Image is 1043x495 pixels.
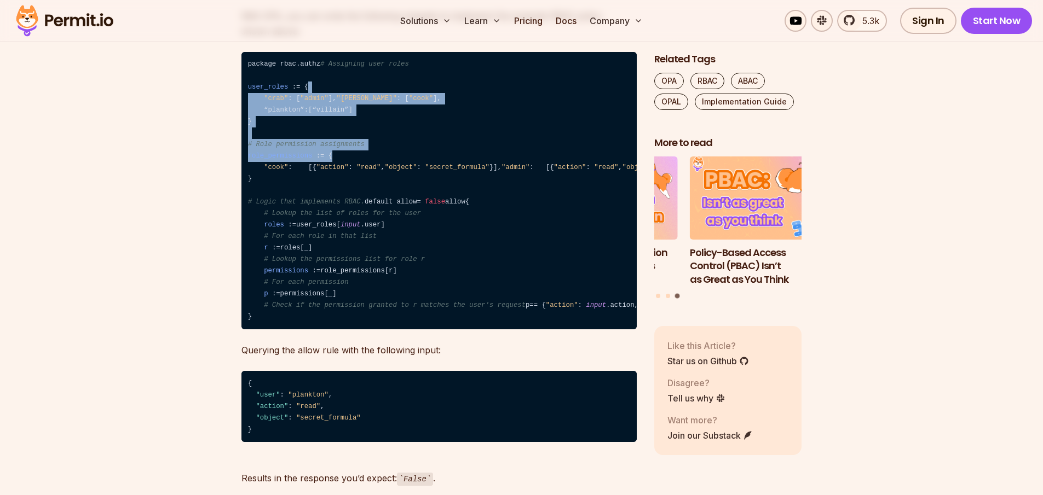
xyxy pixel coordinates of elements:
span: "plankton" [288,391,329,399]
span: : [288,95,292,102]
img: Permit logo [11,2,118,39]
span: "read" [356,164,381,171]
p: Want more? [667,413,753,426]
span: "action" [256,403,288,410]
h2: Related Tags [654,53,802,66]
h3: Implementing Authentication and Authorization in Next.js [530,246,678,273]
span: input [586,301,606,309]
span: [ [308,106,312,114]
span: ] [332,290,336,298]
span: [ [308,164,312,171]
span: "read" [594,164,618,171]
span: : [288,414,292,422]
span: p [264,290,268,298]
span: # Lookup the list of roles for the user [264,209,421,217]
span: "action" [554,164,586,171]
a: RBAC [690,73,724,89]
button: Solutions [396,10,456,32]
a: Pricing [510,10,547,32]
span: "object" [385,164,417,171]
span: ] [433,95,437,102]
span: permissions [264,267,308,275]
span: "admin" [300,95,328,102]
span: "action" [546,301,578,309]
span: "cook" [409,95,433,102]
span: : [578,301,582,309]
li: 2 of 3 [530,156,678,287]
p: Results in the response you’d expect: . [241,455,637,486]
button: Company [585,10,647,32]
span: : [272,244,276,252]
span: user_roles [248,83,289,91]
span: , [320,403,324,410]
a: OPA [654,73,684,89]
span: "secret_formula" [425,164,489,171]
span: : [288,403,292,410]
span: = [276,244,280,252]
span: role_permissions [248,152,313,160]
span: } [248,175,252,183]
span: # Lookup the permissions list for role r [264,255,425,263]
a: Docs [551,10,581,32]
span: : [529,164,533,171]
span: { [541,301,545,309]
a: Star us on Github [667,354,749,367]
a: Sign In [900,8,956,34]
span: = [296,83,300,91]
a: Tell us why [667,391,725,404]
span: input [341,221,361,229]
button: Go to slide 1 [656,293,660,298]
p: Like this Article? [667,339,749,352]
span: : [288,164,292,171]
button: Learn [460,10,505,32]
span: { [550,164,554,171]
span: : [397,95,401,102]
a: Policy-Based Access Control (PBAC) Isn’t as Great as You ThinkPolicy-Based Access Control (PBAC) ... [690,156,838,287]
span: # Logic that implements RBAC. [248,198,365,206]
span: : [272,290,276,298]
code: package rbac.authz , , “plankton” “villain” , , , , , , , default allow allow user_roles .user ro... [241,52,637,330]
span: } [248,313,252,321]
span: "action" [316,164,349,171]
a: 5.3k [837,10,887,32]
p: Querying the allow rule with the following input: [241,342,637,358]
span: r [264,244,268,252]
span: ] [349,106,353,114]
span: # Assigning user roles [320,60,409,68]
span: [ [300,244,304,252]
span: [ [385,267,389,275]
span: "object" [623,164,655,171]
span: } [248,426,252,433]
span: = [292,221,296,229]
span: : [349,164,353,171]
span: = [417,198,421,206]
span: "[PERSON_NAME]" [337,95,397,102]
span: [ [337,221,341,229]
span: "read" [296,403,320,410]
span: "user" [256,391,280,399]
span: ] [493,164,497,171]
span: } [248,118,252,125]
span: { [304,83,308,91]
span: , [329,391,332,399]
span: [ [546,164,550,171]
span: : [280,391,284,399]
span: # Role permission assignments [248,141,365,148]
span: { [248,380,252,387]
span: "crab" [264,95,288,102]
span: { [312,164,316,171]
span: 5.3k [856,14,879,27]
a: Join our Substack [667,428,753,441]
span: [ [405,95,409,102]
span: "secret_formula" [296,414,361,422]
li: 3 of 3 [690,156,838,287]
span: # For each permission [264,278,348,286]
span: [ [296,95,300,102]
span: = [316,267,320,275]
span: = [529,301,533,309]
span: ] [329,95,332,102]
code: False [397,473,434,486]
img: Policy-Based Access Control (PBAC) Isn’t as Great as You Think [690,156,838,240]
a: OPAL [654,94,688,110]
span: "object" [256,414,288,422]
